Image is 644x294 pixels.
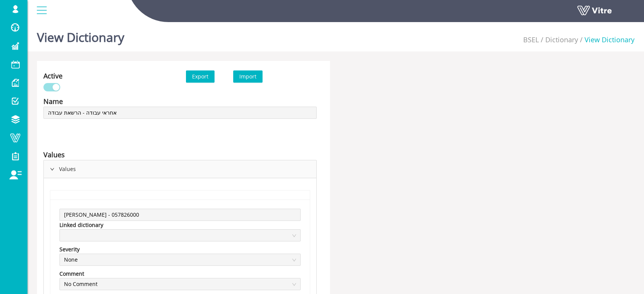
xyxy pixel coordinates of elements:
h1: View Dictionary [37,19,124,51]
li: View Dictionary [578,34,634,45]
a: BSEL [523,35,539,44]
div: rightValues [44,160,316,178]
span: right [50,167,54,171]
span: None [64,254,296,265]
button: Export [186,70,215,83]
div: Severity [59,245,80,254]
span: Export [192,72,208,81]
div: Comment [59,270,84,278]
span: Import [239,73,256,80]
span: No Comment [64,278,296,290]
input: Name [43,107,317,119]
div: Name [43,96,63,107]
div: Linked dictionary [59,221,103,229]
div: Active [43,70,62,81]
a: Dictionary [545,35,578,44]
div: Values [43,149,65,160]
